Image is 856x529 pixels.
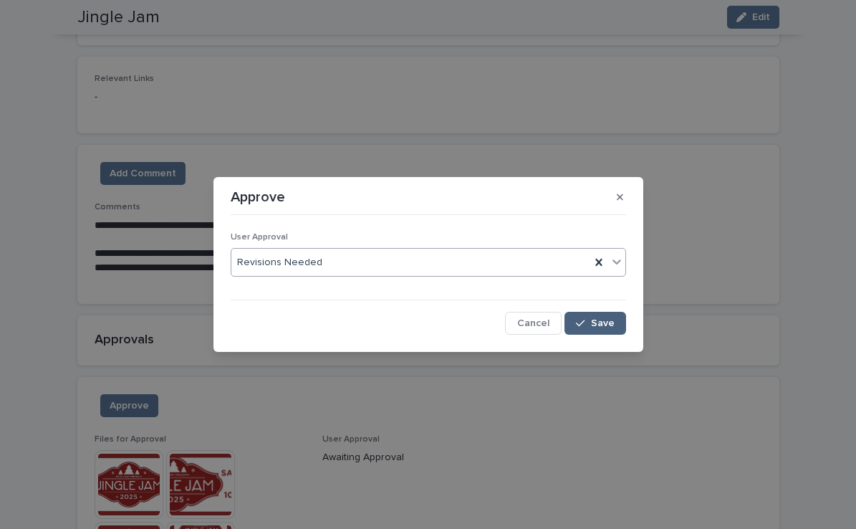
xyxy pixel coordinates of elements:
[231,233,288,242] span: User Approval
[517,318,549,328] span: Cancel
[237,255,322,270] span: Revisions Needed
[591,318,615,328] span: Save
[505,312,562,335] button: Cancel
[231,189,285,206] p: Approve
[564,312,625,335] button: Save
